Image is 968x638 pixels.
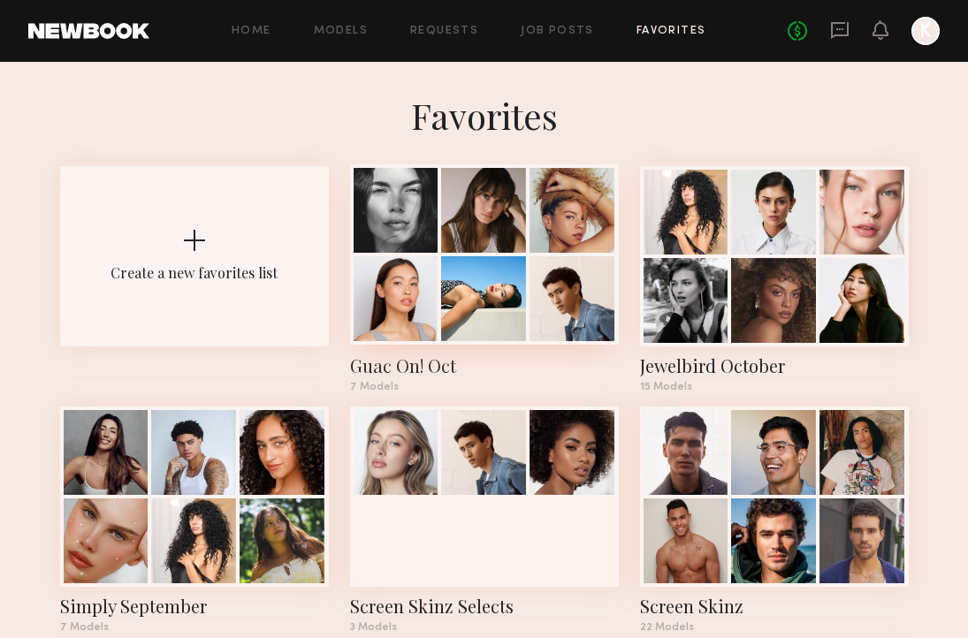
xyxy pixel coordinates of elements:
div: 7 Models [350,382,619,392]
div: Screen Skinz Selects [350,594,619,619]
div: Guac On! Oct [350,353,619,378]
a: Screen Skinz Selects3 Models [350,406,619,633]
button: Create a new favorites list [60,166,329,406]
a: Home [232,26,271,37]
a: Screen Skinz22 Models [640,406,909,633]
div: Jewelbird October [640,353,909,378]
div: 3 Models [350,622,619,633]
a: Requests [410,26,478,37]
a: K [911,17,940,45]
div: Simply September [60,594,329,619]
div: Create a new favorites list [111,263,278,282]
div: 7 Models [60,622,329,633]
a: Jewelbird October15 Models [640,166,909,392]
a: Simply September7 Models [60,406,329,633]
div: 15 Models [640,382,909,392]
a: Guac On! Oct7 Models [350,166,619,392]
a: Models [314,26,368,37]
div: Screen Skinz [640,594,909,619]
div: 22 Models [640,622,909,633]
a: Favorites [636,26,706,37]
a: Job Posts [521,26,594,37]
